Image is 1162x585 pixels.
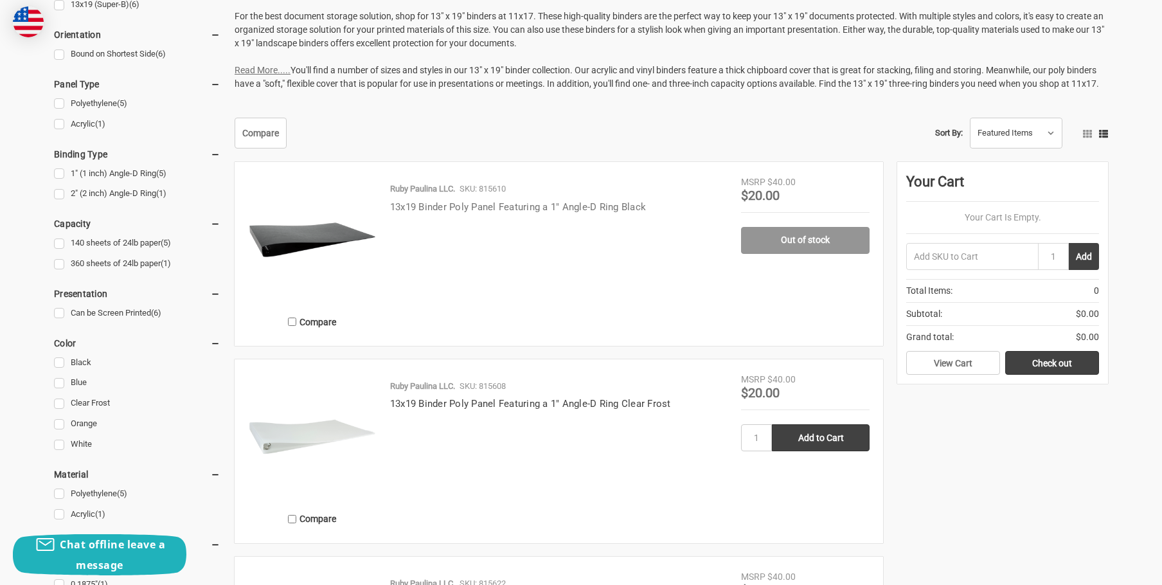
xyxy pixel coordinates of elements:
img: duty and tax information for United States [13,6,44,37]
span: Grand total: [906,330,954,344]
a: 13x19 Binder Poly Panel Featuring a 1" Angle-D Ring Clear Frost [390,398,671,410]
p: Ruby Paulina LLC. [390,380,455,393]
p: SKU: 815608 [460,380,506,393]
button: Chat offline leave a message [13,534,186,575]
label: Compare [248,509,377,530]
a: Out of stock [741,227,870,254]
span: (5) [161,238,171,248]
a: Bound on Shortest Side [54,46,220,63]
p: SKU: 815610 [460,183,506,195]
span: $40.00 [767,177,796,187]
span: (5) [117,489,127,498]
a: View Cart [906,351,1000,375]
a: 1" (1 inch) Angle-D Ring [54,165,220,183]
span: You'll find a number of sizes and styles in our 13" x 19" binder collection. Our acrylic and viny... [235,65,1099,89]
span: (1) [161,258,171,268]
span: Total Items: [906,284,952,298]
button: Add [1069,243,1099,270]
h5: Color [54,336,220,351]
h5: Panel Type [54,76,220,92]
img: 13x19 Binder Poly Panel Featuring a 1" Angle-D Ring Black [248,175,377,304]
a: 140 sheets of 24lb paper [54,235,220,252]
input: Compare [288,318,296,326]
span: Chat offline leave a message [60,537,165,572]
a: Can be Screen Printed [54,305,220,322]
iframe: Google Customer Reviews [1056,550,1162,585]
div: MSRP [741,175,765,189]
span: (1) [156,188,166,198]
h5: Orientation [54,27,220,42]
span: $0.00 [1076,307,1099,321]
span: (5) [156,168,166,178]
span: $20.00 [741,385,780,401]
a: 360 sheets of 24lb paper [54,255,220,273]
p: Ruby Paulina LLC. [390,183,455,195]
span: (1) [95,509,105,519]
h5: Capacity [54,216,220,231]
img: 13x19 Binder Poly Panel Featuring a 1" Angle-D Ring Clear Frost [248,373,377,501]
h5: Binding Type [54,147,220,162]
a: Check out [1005,351,1099,375]
input: Compare [288,515,296,523]
a: Polyethylene [54,485,220,503]
span: $40.00 [767,374,796,384]
input: Add SKU to Cart [906,243,1038,270]
a: Orange [54,415,220,433]
span: (1) [95,119,105,129]
a: Acrylic [54,506,220,523]
label: Sort By: [935,123,963,143]
a: 2" (2 inch) Angle-D Ring [54,185,220,203]
a: Blue [54,374,220,392]
span: $20.00 [741,188,780,203]
a: 13x19 Binder Poly Panel Featuring a 1" Angle-D Ring Black [390,201,646,213]
a: Acrylic [54,116,220,133]
span: $0.00 [1076,330,1099,344]
a: White [54,436,220,453]
a: Compare [235,118,287,148]
a: Polyethylene [54,95,220,113]
p: Your Cart Is Empty. [906,211,1099,224]
label: Compare [248,311,377,332]
input: Add to Cart [772,424,870,451]
div: Your Cart [906,171,1099,202]
div: MSRP [741,373,765,386]
span: For the best document storage solution, shop for 13" x 19" binders at 11x17. These high-quality b... [235,11,1104,48]
a: Black [54,354,220,372]
a: Read More..... [235,65,290,75]
span: (6) [156,49,166,59]
a: Clear Frost [54,395,220,412]
span: $40.00 [767,571,796,582]
h5: Material [54,467,220,482]
span: Subtotal: [906,307,942,321]
span: 0 [1094,284,1099,298]
div: MSRP [741,570,765,584]
h5: Presentation [54,286,220,301]
span: (5) [117,98,127,108]
span: (6) [151,308,161,318]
